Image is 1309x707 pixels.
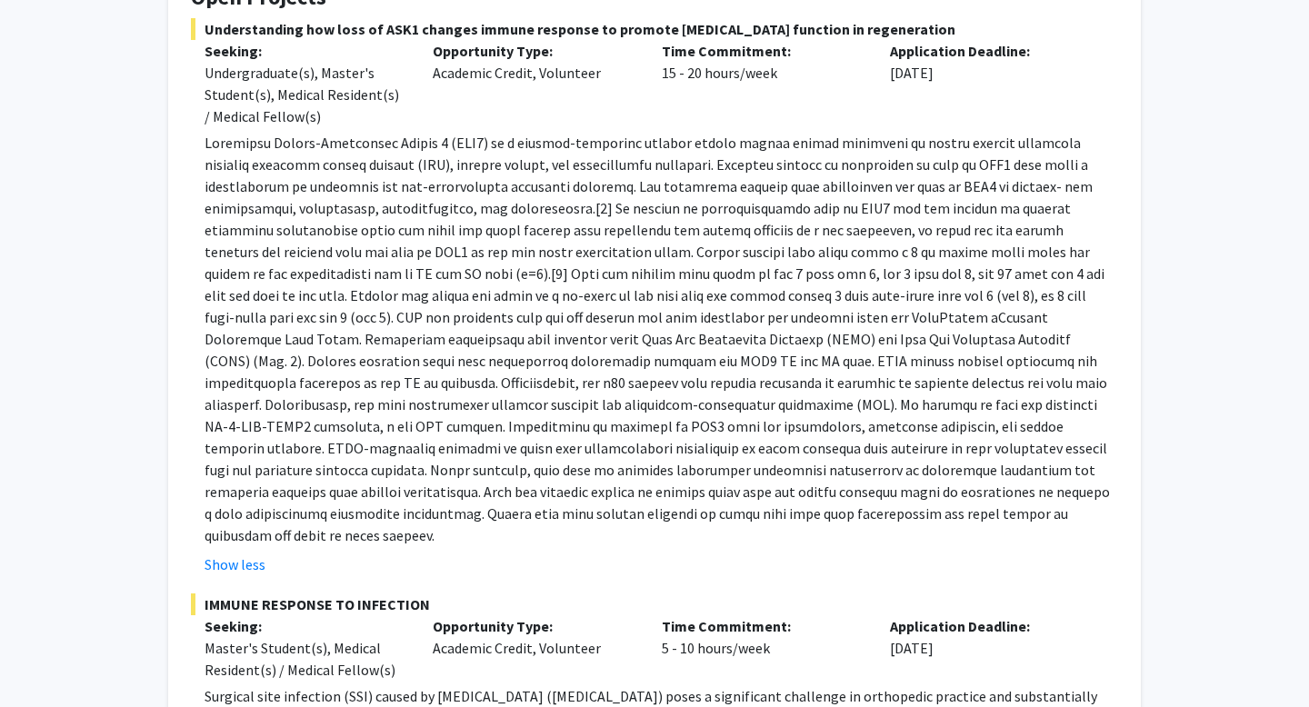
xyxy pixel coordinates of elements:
div: 5 - 10 hours/week [648,615,876,681]
button: Show less [205,553,265,575]
p: Loremipsu Dolors-Ametconsec Adipis 4 (ELI7) se d eiusmod-temporinc utlabor etdolo magnaa enimad m... [205,132,1118,546]
div: Academic Credit, Volunteer [419,40,647,127]
p: Opportunity Type: [433,40,634,62]
p: Time Commitment: [662,615,863,637]
p: Application Deadline: [890,615,1091,637]
span: Understanding how loss of ASK1 changes immune response to promote [MEDICAL_DATA] function in rege... [191,18,1118,40]
span: IMMUNE RESPONSE TO INFECTION [191,593,1118,615]
div: [DATE] [876,615,1104,681]
div: Master's Student(s), Medical Resident(s) / Medical Fellow(s) [205,637,405,681]
div: Undergraduate(s), Master's Student(s), Medical Resident(s) / Medical Fellow(s) [205,62,405,127]
p: Application Deadline: [890,40,1091,62]
p: Seeking: [205,40,405,62]
p: Seeking: [205,615,405,637]
div: [DATE] [876,40,1104,127]
div: 15 - 20 hours/week [648,40,876,127]
p: Opportunity Type: [433,615,634,637]
p: Time Commitment: [662,40,863,62]
div: Academic Credit, Volunteer [419,615,647,681]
